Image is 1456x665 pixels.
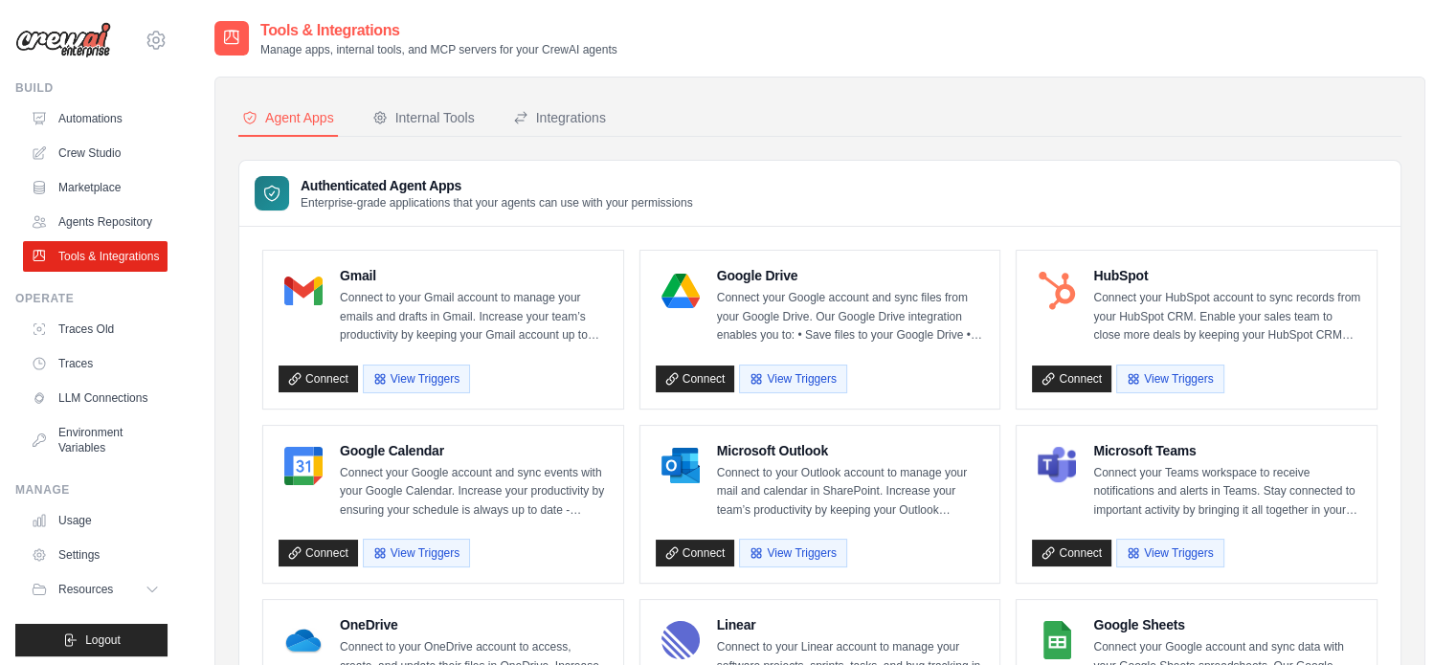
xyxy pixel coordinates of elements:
[279,366,358,392] a: Connect
[58,582,113,597] span: Resources
[23,505,168,536] a: Usage
[23,138,168,168] a: Crew Studio
[363,539,470,567] button: View Triggers
[739,539,846,567] button: View Triggers
[242,108,334,127] div: Agent Apps
[23,207,168,237] a: Agents Repository
[1093,464,1361,521] p: Connect your Teams workspace to receive notifications and alerts in Teams. Stay connected to impo...
[1038,447,1076,485] img: Microsoft Teams Logo
[1116,365,1223,393] button: View Triggers
[513,108,606,127] div: Integrations
[340,464,608,521] p: Connect your Google account and sync events with your Google Calendar. Increase your productivity...
[23,383,168,413] a: LLM Connections
[284,272,323,310] img: Gmail Logo
[717,615,985,634] h4: Linear
[1093,266,1361,285] h4: HubSpot
[15,291,168,306] div: Operate
[1032,366,1111,392] a: Connect
[739,365,846,393] button: View Triggers
[340,615,608,634] h4: OneDrive
[85,632,121,648] span: Logout
[340,289,608,345] p: Connect to your Gmail account to manage your emails and drafts in Gmail. Increase your team’s pro...
[1093,615,1361,634] h4: Google Sheets
[369,100,479,137] button: Internal Tools
[23,540,168,570] a: Settings
[301,195,693,211] p: Enterprise-grade applications that your agents can use with your permissions
[1032,540,1111,566] a: Connect
[238,100,338,137] button: Agent Apps
[1093,289,1361,345] p: Connect your HubSpot account to sync records from your HubSpot CRM. Enable your sales team to clo...
[661,447,700,485] img: Microsoft Outlook Logo
[279,540,358,566] a: Connect
[656,366,735,392] a: Connect
[260,42,617,57] p: Manage apps, internal tools, and MCP servers for your CrewAI agents
[717,441,985,460] h4: Microsoft Outlook
[1038,272,1076,310] img: HubSpot Logo
[23,314,168,344] a: Traces Old
[284,621,323,659] img: OneDrive Logo
[717,289,985,345] p: Connect your Google account and sync files from your Google Drive. Our Google Drive integration e...
[661,621,700,659] img: Linear Logo
[15,624,168,656] button: Logout
[717,464,985,521] p: Connect to your Outlook account to manage your mail and calendar in SharePoint. Increase your tea...
[509,100,610,137] button: Integrations
[23,172,168,203] a: Marketplace
[23,241,168,272] a: Tools & Integrations
[1116,539,1223,567] button: View Triggers
[661,272,700,310] img: Google Drive Logo
[340,266,608,285] h4: Gmail
[1038,621,1076,659] img: Google Sheets Logo
[717,266,985,285] h4: Google Drive
[23,103,168,134] a: Automations
[260,19,617,42] h2: Tools & Integrations
[23,417,168,463] a: Environment Variables
[23,348,168,379] a: Traces
[301,176,693,195] h3: Authenticated Agent Apps
[340,441,608,460] h4: Google Calendar
[15,80,168,96] div: Build
[372,108,475,127] div: Internal Tools
[23,574,168,605] button: Resources
[15,22,111,58] img: Logo
[1093,441,1361,460] h4: Microsoft Teams
[15,482,168,498] div: Manage
[284,447,323,485] img: Google Calendar Logo
[363,365,470,393] button: View Triggers
[656,540,735,566] a: Connect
